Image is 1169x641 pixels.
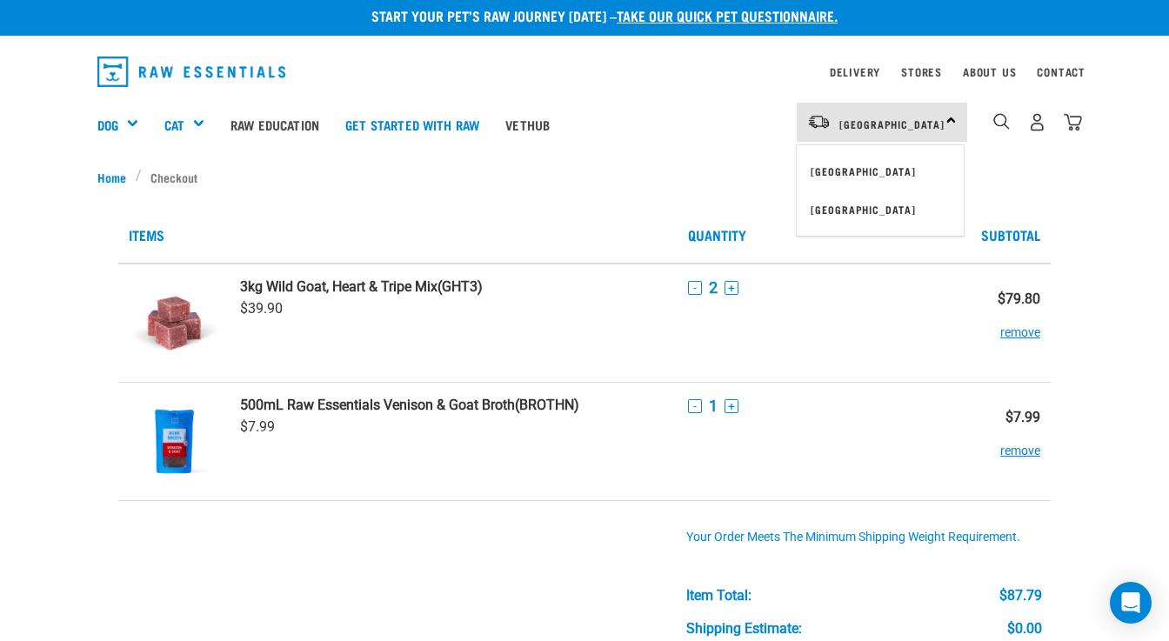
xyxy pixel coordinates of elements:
[332,90,492,159] a: Get started with Raw
[118,207,678,264] th: Items
[1037,69,1085,75] a: Contact
[1028,113,1046,131] img: user.png
[678,207,958,264] th: Quantity
[797,152,964,190] a: [GEOGRAPHIC_DATA]
[807,114,831,130] img: van-moving.png
[830,69,880,75] a: Delivery
[688,399,702,413] button: -
[686,588,751,604] div: Item Total:
[240,397,515,413] strong: 500mL Raw Essentials Venison & Goat Broth
[130,397,219,486] img: Raw Essentials Venison & Goat Broth
[97,168,136,186] a: Home
[617,11,838,19] a: take our quick pet questionnaire.
[709,278,718,297] span: 2
[688,281,702,295] button: -
[958,264,1051,383] td: $79.80
[97,115,118,135] a: Dog
[1000,425,1040,459] button: remove
[901,69,942,75] a: Stores
[217,90,332,159] a: Raw Education
[240,278,667,295] a: 3kg Wild Goat, Heart & Tripe Mix(GHT3)
[993,113,1010,130] img: home-icon-1@2x.png
[83,50,1085,94] nav: dropdown navigation
[240,397,667,413] a: 500mL Raw Essentials Venison & Goat Broth(BROTHN)
[240,418,275,435] span: $7.99
[1064,113,1082,131] img: home-icon@2x.png
[797,190,964,229] a: [GEOGRAPHIC_DATA]
[1000,307,1040,341] button: remove
[97,168,1072,186] nav: breadcrumbs
[958,383,1051,501] td: $7.99
[1007,621,1042,637] div: $0.00
[999,588,1042,604] div: $87.79
[958,207,1051,264] th: Subtotal
[963,69,1016,75] a: About Us
[240,300,283,317] span: $39.90
[725,281,738,295] button: +
[839,121,945,127] span: [GEOGRAPHIC_DATA]
[709,397,718,415] span: 1
[97,57,285,87] img: Raw Essentials Logo
[725,399,738,413] button: +
[130,278,219,368] img: Wild Goat, Heart & Tripe Mix
[164,115,184,135] a: Cat
[1110,582,1152,624] div: Open Intercom Messenger
[492,90,563,159] a: Vethub
[686,531,1041,544] div: Your order meets the minimum shipping weight requirement.
[240,278,438,295] strong: 3kg Wild Goat, Heart & Tripe Mix
[686,621,802,637] div: Shipping Estimate:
